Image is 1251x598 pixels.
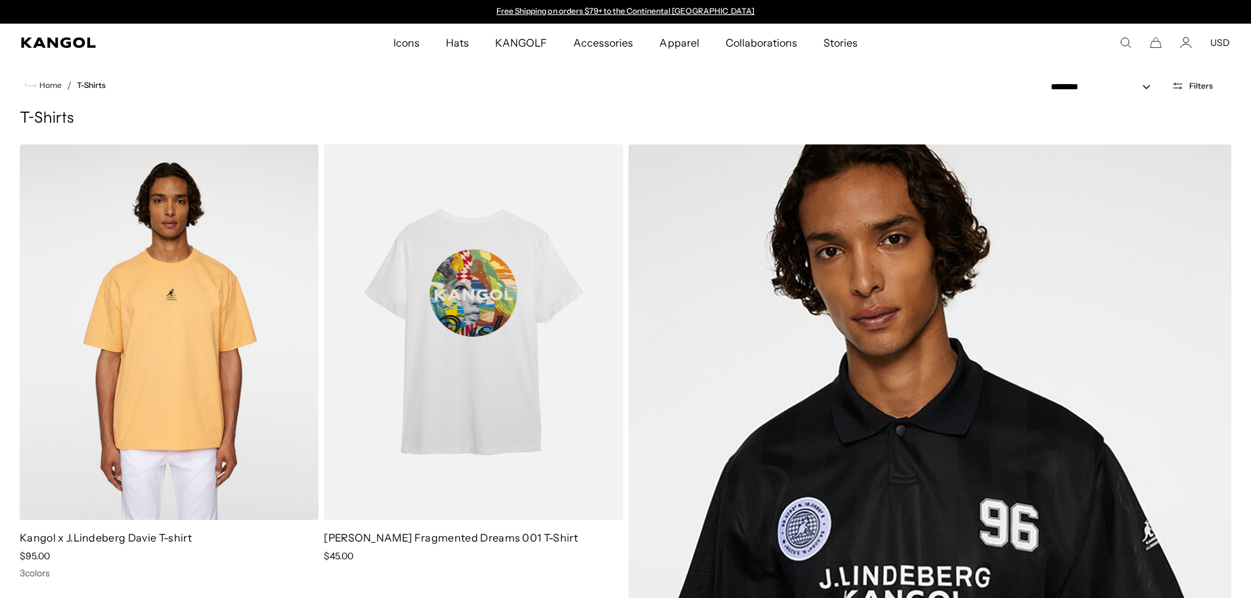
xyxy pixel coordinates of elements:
[446,24,469,62] span: Hats
[496,6,755,16] a: Free Shipping on orders $79+ to the Continental [GEOGRAPHIC_DATA]
[495,24,547,62] span: KANGOLF
[20,531,192,544] a: Kangol x J.Lindeberg Davie T-shirt
[1045,80,1164,94] select: Sort by: Featured
[823,24,858,62] span: Stories
[810,24,871,62] a: Stories
[659,24,699,62] span: Apparel
[1180,37,1192,49] a: Account
[560,24,646,62] a: Accessories
[713,24,810,62] a: Collaborations
[1150,37,1162,49] button: Cart
[491,7,761,17] div: 1 of 2
[1210,37,1230,49] button: USD
[20,109,1231,129] h1: T-Shirts
[380,24,433,62] a: Icons
[646,24,712,62] a: Apparel
[21,37,260,48] a: Kangol
[482,24,560,62] a: KANGOLF
[20,144,318,520] img: Kangol x J.Lindeberg Davie T-shirt
[573,24,633,62] span: Accessories
[324,550,353,562] span: $45.00
[25,79,62,91] a: Home
[324,144,623,520] img: Tristan Eaton Fragmented Dreams 001 T-Shirt
[491,7,761,17] div: Announcement
[491,7,761,17] slideshow-component: Announcement bar
[393,24,420,62] span: Icons
[20,567,318,579] div: 3 colors
[1120,37,1131,49] summary: Search here
[324,531,578,544] a: [PERSON_NAME] Fragmented Dreams 001 T-Shirt
[1164,80,1221,92] button: Open filters
[433,24,482,62] a: Hats
[20,550,50,562] span: $95.00
[37,81,62,90] span: Home
[726,24,797,62] span: Collaborations
[1189,81,1213,91] span: Filters
[62,77,72,93] li: /
[77,81,106,90] a: T-Shirts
